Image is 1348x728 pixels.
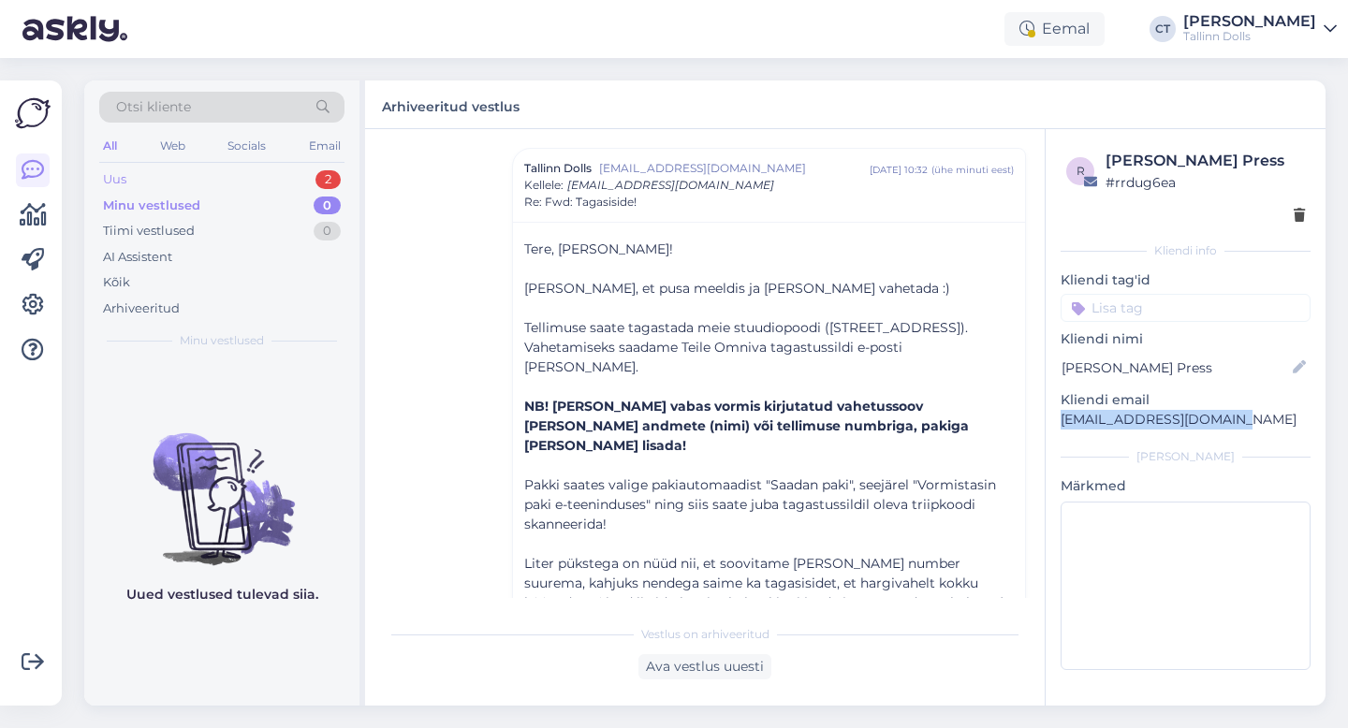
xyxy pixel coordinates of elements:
a: [PERSON_NAME]Tallinn Dolls [1183,14,1337,44]
span: Otsi kliente [116,97,191,117]
span: Vestlus on arhiveeritud [641,626,769,643]
span: [PERSON_NAME], et pusa meeldis ja [PERSON_NAME] vahetada :) [524,280,950,297]
span: [EMAIL_ADDRESS][DOMAIN_NAME] [567,178,774,192]
div: Tallinn Dolls [1183,29,1316,44]
input: Lisa nimi [1062,357,1289,378]
div: AI Assistent [103,248,172,267]
div: Email [305,134,344,158]
div: [DATE] 10:32 [870,163,928,177]
label: Arhiveeritud vestlus [382,92,520,117]
strong: NB! [PERSON_NAME] vabas vormis kirjutatud vahetussoov [PERSON_NAME] andmete (nimi) või tellimuse ... [524,398,969,454]
div: Eemal [1004,12,1105,46]
div: [PERSON_NAME] [1061,448,1311,465]
div: Minu vestlused [103,197,200,215]
span: Pakki saates valige pakiautomaadist "Saadan paki", seejärel "Vormistasin paki e-teeninduses" ning... [524,476,996,532]
div: Tiimi vestlused [103,222,195,240]
div: CT [1150,16,1176,42]
span: Kellele : [524,178,564,192]
p: Kliendi tag'id [1061,270,1311,290]
div: 0 [314,197,341,215]
span: Liter pükstega on nüüd nii, et soovitame [PERSON_NAME] number suurema, kahjuks nendega saime ka t... [524,555,1005,611]
img: No chats [84,400,359,568]
p: [EMAIL_ADDRESS][DOMAIN_NAME] [1061,410,1311,430]
span: Re: Fwd: Tagasiside! [524,194,637,211]
div: Socials [224,134,270,158]
div: All [99,134,121,158]
div: 2 [315,170,341,189]
div: [PERSON_NAME] Press [1106,150,1305,172]
p: Märkmed [1061,476,1311,496]
div: Arhiveeritud [103,299,180,318]
p: Kliendi email [1061,390,1311,410]
p: Uued vestlused tulevad siia. [126,585,318,604]
span: Minu vestlused [180,332,264,349]
span: Tallinn Dolls [524,160,592,177]
p: Kliendi nimi [1061,329,1311,349]
div: [PERSON_NAME] [1183,14,1316,29]
span: r [1077,164,1085,178]
span: Tellimuse saate tagastada meie stuudiopoodi ([STREET_ADDRESS]). Vahetamiseks saadame Teile Omniva... [524,319,968,375]
div: ( ühe minuti eest ) [931,163,1014,177]
div: # rrdug6ea [1106,172,1305,193]
div: Web [156,134,189,158]
div: 0 [314,222,341,240]
div: Ava vestlus uuesti [638,654,771,679]
img: Askly Logo [15,95,51,131]
span: [EMAIL_ADDRESS][DOMAIN_NAME] [599,160,870,177]
span: Tere, [PERSON_NAME]! [524,240,673,257]
div: Kliendi info [1061,242,1311,259]
div: Uus [103,170,126,189]
input: Lisa tag [1061,294,1311,322]
div: Kõik [103,273,130,292]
